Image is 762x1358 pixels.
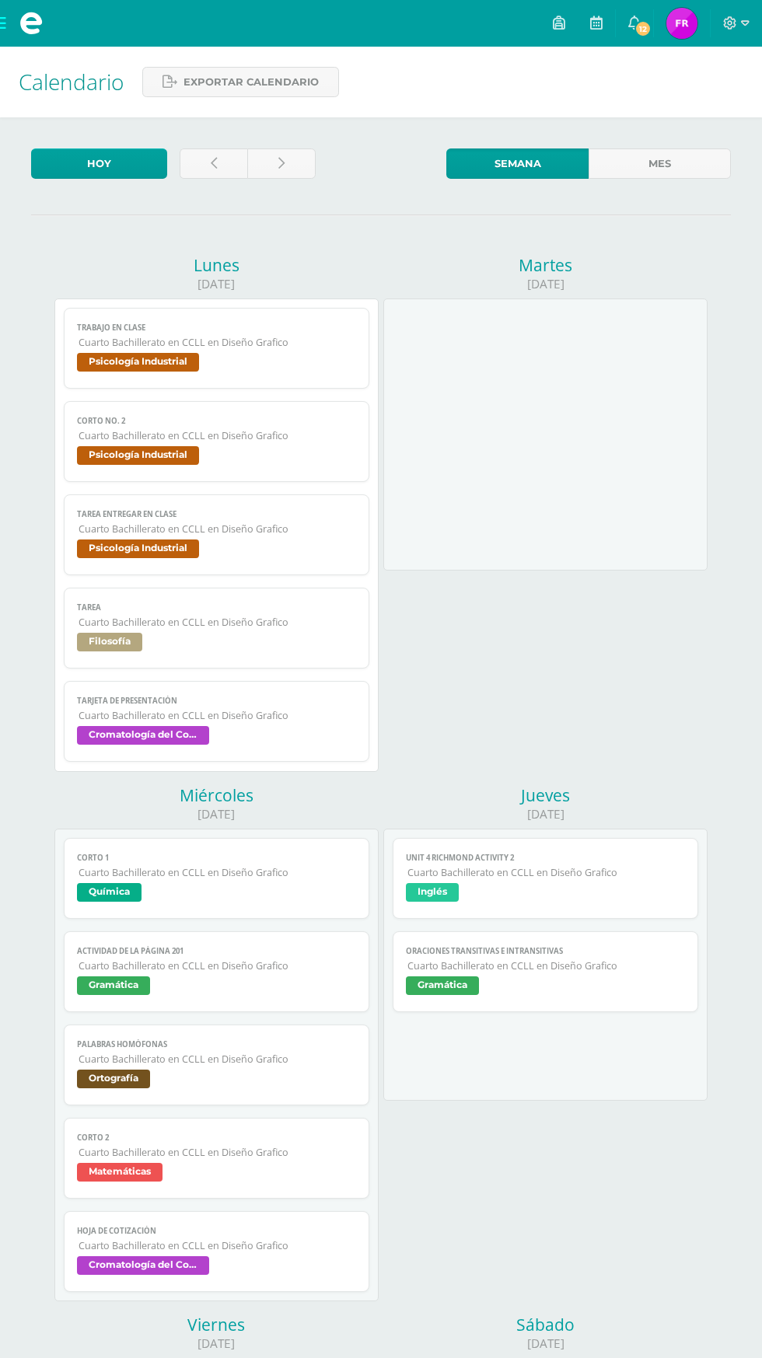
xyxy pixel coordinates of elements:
[79,1146,355,1159] span: Cuarto Bachillerato en CCLL en Diseño Grafico
[64,588,369,669] a: TareaCuarto Bachillerato en CCLL en Diseño GraficoFilosofía
[79,866,355,879] span: Cuarto Bachillerato en CCLL en Diseño Grafico
[383,1314,708,1335] div: Sábado
[77,696,355,706] span: Tarjeta de presentación
[77,1070,150,1088] span: Ortografía
[77,633,142,651] span: Filosofía
[406,853,684,863] span: Unit 4 Richmond Activity 2
[446,148,589,179] a: Semana
[77,446,199,465] span: Psicología Industrial
[54,276,379,292] div: [DATE]
[77,323,355,333] span: Trabajo en clase
[406,946,684,956] span: Oraciones transitivas e intransitivas
[77,946,355,956] span: Actividad de la página 201
[64,838,369,919] a: Corto 1Cuarto Bachillerato en CCLL en Diseño GraficoQuímica
[407,959,684,972] span: Cuarto Bachillerato en CCLL en Diseño Grafico
[79,522,355,536] span: Cuarto Bachillerato en CCLL en Diseño Grafico
[77,1226,355,1236] span: Hoja de cotización
[383,276,708,292] div: [DATE]
[64,681,369,762] a: Tarjeta de presentaciónCuarto Bachillerato en CCLL en Diseño GraficoCromatología del Color
[77,353,199,372] span: Psicología Industrial
[64,1211,369,1292] a: Hoja de cotizaciónCuarto Bachillerato en CCLL en Diseño GraficoCromatología del Color
[79,959,355,972] span: Cuarto Bachillerato en CCLL en Diseño Grafico
[54,254,379,276] div: Lunes
[79,616,355,629] span: Cuarto Bachillerato en CCLL en Diseño Grafico
[589,148,731,179] a: Mes
[383,806,708,822] div: [DATE]
[79,429,355,442] span: Cuarto Bachillerato en CCLL en Diseño Grafico
[79,709,355,722] span: Cuarto Bachillerato en CCLL en Diseño Grafico
[383,784,708,806] div: Jueves
[54,1335,379,1352] div: [DATE]
[77,1133,355,1143] span: corto 2
[77,509,355,519] span: Tarea entregar en clase
[54,784,379,806] div: Miércoles
[54,806,379,822] div: [DATE]
[406,883,459,902] span: Inglés
[77,1039,355,1049] span: Palabras homófonas
[77,1256,209,1275] span: Cromatología del Color
[64,1118,369,1199] a: corto 2Cuarto Bachillerato en CCLL en Diseño GraficoMatemáticas
[406,976,479,995] span: Gramática
[77,602,355,613] span: Tarea
[64,401,369,482] a: Corto No. 2Cuarto Bachillerato en CCLL en Diseño GraficoPsicología Industrial
[79,1239,355,1252] span: Cuarto Bachillerato en CCLL en Diseño Grafico
[64,494,369,575] a: Tarea entregar en claseCuarto Bachillerato en CCLL en Diseño GraficoPsicología Industrial
[64,931,369,1012] a: Actividad de la página 201Cuarto Bachillerato en CCLL en Diseño GraficoGramática
[77,539,199,558] span: Psicología Industrial
[77,883,142,902] span: Química
[31,148,167,179] a: Hoy
[383,1335,708,1352] div: [DATE]
[64,1025,369,1105] a: Palabras homófonasCuarto Bachillerato en CCLL en Diseño GraficoOrtografía
[64,308,369,389] a: Trabajo en claseCuarto Bachillerato en CCLL en Diseño GraficoPsicología Industrial
[666,8,697,39] img: 3e075353d348aa0ffaabfcf58eb20247.png
[54,1314,379,1335] div: Viernes
[79,336,355,349] span: Cuarto Bachillerato en CCLL en Diseño Grafico
[142,67,339,97] a: Exportar calendario
[634,20,652,37] span: 12
[77,1163,163,1182] span: Matemáticas
[184,68,319,96] span: Exportar calendario
[407,866,684,879] span: Cuarto Bachillerato en CCLL en Diseño Grafico
[77,976,150,995] span: Gramática
[393,931,697,1012] a: Oraciones transitivas e intransitivasCuarto Bachillerato en CCLL en Diseño GraficoGramática
[19,67,124,96] span: Calendario
[77,853,355,863] span: Corto 1
[77,726,209,745] span: Cromatología del Color
[393,838,697,919] a: Unit 4 Richmond Activity 2Cuarto Bachillerato en CCLL en Diseño GraficoInglés
[79,1053,355,1066] span: Cuarto Bachillerato en CCLL en Diseño Grafico
[77,416,355,426] span: Corto No. 2
[383,254,708,276] div: Martes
